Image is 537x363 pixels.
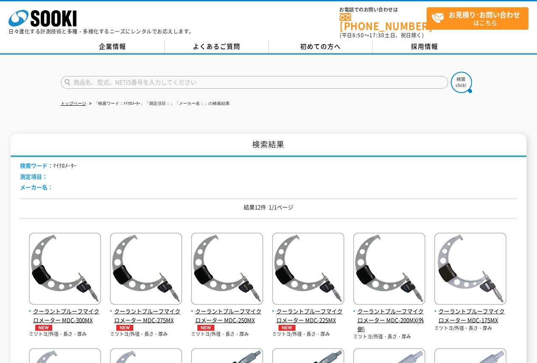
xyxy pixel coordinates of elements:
[61,40,165,53] a: 企業情報
[353,233,425,307] img: MDC-200MX(外側)
[20,203,517,212] p: 結果12件 1/1ページ
[191,298,263,330] a: クーラントプルーフマイクロメーター MDC-250MXNEW
[20,161,77,170] li: ﾏｲｸﾛﾒｰﾀｰ
[33,325,54,331] img: NEW
[29,233,101,307] img: MDC-300MX
[114,325,135,331] img: NEW
[110,307,182,331] span: クーラントプルーフマイクロメーター MDC-275MX
[165,40,269,53] a: よくあるご質問
[29,298,101,330] a: クーラントプルーフマイクロメーター MDC-300MXNEW
[373,40,477,53] a: 採用情報
[20,172,48,180] span: 測定項目：
[352,31,364,39] span: 8:50
[20,161,53,169] span: 検索ワード：
[300,42,341,51] span: 初めての方へ
[20,183,53,191] span: メーカー名：
[340,7,427,12] span: お電話でのお問い合わせは
[61,76,448,89] input: 商品名、型式、NETIS番号を入力してください
[110,331,182,338] p: ミツトヨ/外径・長さ・厚み
[369,31,385,39] span: 17:30
[449,9,520,20] strong: お見積り･お問い合わせ
[29,307,101,331] span: クーラントプルーフマイクロメーター MDC-300MX
[191,233,263,307] img: MDC-250MX
[191,307,263,331] span: クーラントプルーフマイクロメーター MDC-250MX
[272,298,344,330] a: クーラントプルーフマイクロメーター MDC-225MXNEW
[195,325,216,331] img: NEW
[191,331,263,338] p: ミツトヨ/外径・長さ・厚み
[272,233,344,307] img: MDC-225MX
[272,307,344,331] span: クーラントプルーフマイクロメーター MDC-225MX
[427,7,529,30] a: お見積り･お問い合わせはこちら
[87,99,230,108] li: 「検索ワード：ﾏｲｸﾛﾒｰﾀｰ」「測定項目：」「メーカー名：」の検索結果
[353,298,425,333] a: クーラントプルーフマイクロメーター MDC-200MX(外側)
[434,307,506,325] span: クーラントプルーフマイクロメーター MDC-175MX
[431,8,528,29] span: はこちら
[434,325,506,332] p: ミツトヨ/外径・長さ・厚み
[353,333,425,340] p: ミツトヨ/外径・長さ・厚み
[353,307,425,333] span: クーラントプルーフマイクロメーター MDC-200MX(外側)
[8,29,194,34] p: 日々進化する計測技術と多種・多様化するニーズにレンタルでお応えします。
[11,134,526,157] h1: 検索結果
[110,298,182,330] a: クーラントプルーフマイクロメーター MDC-275MXNEW
[276,325,298,331] img: NEW
[434,233,506,307] img: MDC-175MX
[272,331,344,338] p: ミツトヨ/外径・長さ・厚み
[29,331,101,338] p: ミツトヨ/外径・長さ・厚み
[61,101,86,106] a: トップページ
[340,13,427,31] a: [PHONE_NUMBER]
[434,298,506,324] a: クーラントプルーフマイクロメーター MDC-175MX
[340,31,424,39] span: (平日 ～ 土日、祝日除く)
[110,233,182,307] img: MDC-275MX
[451,72,472,93] img: btn_search.png
[269,40,373,53] a: 初めての方へ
